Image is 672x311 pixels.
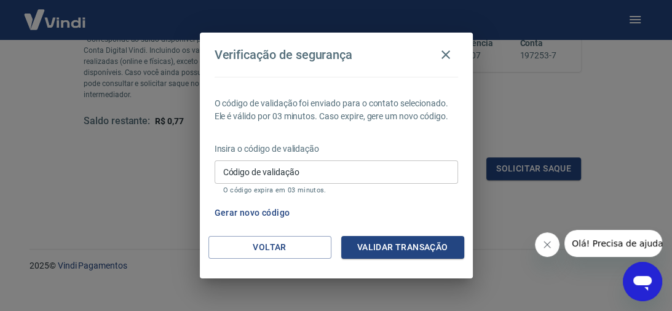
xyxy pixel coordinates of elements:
iframe: Mensagem da empresa [564,230,662,257]
iframe: Botão para abrir a janela de mensagens [623,262,662,301]
p: O código expira em 03 minutos. [223,186,449,194]
button: Gerar novo código [210,202,295,224]
button: Voltar [208,236,331,259]
iframe: Fechar mensagem [535,232,559,257]
h4: Verificação de segurança [215,47,353,62]
p: O código de validação foi enviado para o contato selecionado. Ele é válido por 03 minutos. Caso e... [215,97,458,123]
span: Olá! Precisa de ajuda? [7,9,103,18]
p: Insira o código de validação [215,143,458,155]
button: Validar transação [341,236,464,259]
